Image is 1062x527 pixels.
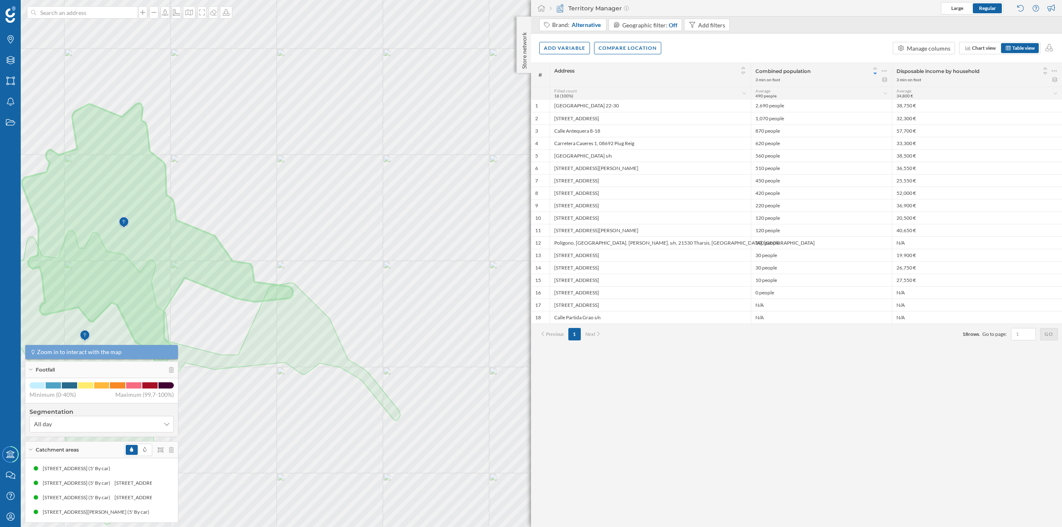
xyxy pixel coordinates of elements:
[751,236,892,249] div: 100 people
[5,6,16,23] img: Geoblink Logo
[751,261,892,274] div: 30 people
[535,128,538,134] div: 3
[550,261,751,274] div: [STREET_ADDRESS]
[550,112,751,124] div: [STREET_ADDRESS]
[896,93,913,98] span: 34,800 €
[892,286,1062,299] div: N/A
[892,137,1062,149] div: 33,300 €
[80,328,90,344] img: Marker
[535,190,538,197] div: 8
[550,249,751,261] div: [STREET_ADDRESS]
[972,45,996,51] span: Chart view
[751,274,892,286] div: 10 people
[520,29,529,69] p: Store network
[535,115,538,122] div: 2
[892,199,1062,211] div: 36,900 €
[751,174,892,187] div: 450 people
[17,6,46,13] span: Support
[968,331,979,337] span: rows
[535,71,546,79] span: #
[43,464,114,473] div: [STREET_ADDRESS] (5' By car)
[751,311,892,323] div: N/A
[751,100,892,112] div: 2,690 people
[751,199,892,211] div: 220 people
[892,311,1062,323] div: N/A
[962,331,968,337] span: 18
[550,236,751,249] div: Polígono, [GEOGRAPHIC_DATA]. [PERSON_NAME], s/n, 21530 Tharsis, [GEOGRAPHIC_DATA], [GEOGRAPHIC_DATA]
[535,140,538,147] div: 4
[907,44,950,53] div: Manage columns
[751,124,892,137] div: 870 people
[550,4,629,12] div: Territory Manager
[550,174,751,187] div: [STREET_ADDRESS]
[119,214,129,231] img: Marker
[892,124,1062,137] div: 57,700 €
[535,289,541,296] div: 16
[535,252,541,259] div: 13
[751,211,892,224] div: 120 people
[892,112,1062,124] div: 32,300 €
[892,224,1062,236] div: 40,650 €
[550,187,751,199] div: [STREET_ADDRESS]
[622,22,667,29] span: Geographic filter:
[41,479,113,487] div: [STREET_ADDRESS] (5' By car)
[698,21,725,29] div: Add filters
[550,211,751,224] div: [STREET_ADDRESS]
[669,21,677,29] div: Off
[892,187,1062,199] div: 52,000 €
[550,224,751,236] div: [STREET_ADDRESS][PERSON_NAME]
[979,331,980,337] span: .
[892,274,1062,286] div: 27,550 €
[751,299,892,311] div: N/A
[892,261,1062,274] div: 26,750 €
[550,274,751,286] div: [STREET_ADDRESS]
[535,102,538,109] div: 1
[751,112,892,124] div: 1,070 people
[550,286,751,299] div: [STREET_ADDRESS]
[1012,45,1035,51] span: Table view
[892,149,1062,162] div: 38,500 €
[896,88,911,93] span: Average
[535,202,538,209] div: 9
[755,77,780,83] div: 3 min on foot
[550,100,751,112] div: [GEOGRAPHIC_DATA] 22-30
[751,149,892,162] div: 560 people
[550,299,751,311] div: [STREET_ADDRESS]
[892,100,1062,112] div: 38,750 €
[1013,330,1033,338] input: 1
[535,265,541,271] div: 14
[550,199,751,211] div: [STREET_ADDRESS]
[550,124,751,137] div: Calle Antequera 8-18
[554,88,577,93] span: Filled count
[751,224,892,236] div: 120 people
[41,508,151,516] div: [STREET_ADDRESS][PERSON_NAME] (5' By car)
[535,302,541,308] div: 17
[751,249,892,261] div: 30 people
[892,174,1062,187] div: 25,550 €
[550,137,751,149] div: Carretera Caseres 1, 08692 Piug Reig
[892,162,1062,174] div: 36,550 €
[29,408,174,416] h4: Segmentation
[552,21,602,29] div: Brand:
[751,187,892,199] div: 420 people
[550,311,751,323] div: Calle Partida Grao s/n
[951,5,963,11] span: Large
[556,4,564,12] img: territory-manager.svg
[535,153,538,159] div: 5
[113,493,185,502] div: [STREET_ADDRESS] (5' By car)
[535,227,541,234] div: 11
[751,162,892,174] div: 510 people
[535,177,538,184] div: 7
[751,137,892,149] div: 620 people
[151,508,262,516] div: [STREET_ADDRESS][PERSON_NAME] (5' By car)
[113,479,185,487] div: [STREET_ADDRESS] (5' By car)
[755,93,777,98] span: 490 people
[550,162,751,174] div: [STREET_ADDRESS][PERSON_NAME]
[751,286,892,299] div: 0 people
[535,277,541,284] div: 15
[755,68,811,74] span: Combined population
[892,211,1062,224] div: 20,500 €
[979,5,996,11] span: Regular
[535,215,541,221] div: 10
[572,21,601,29] span: Alternative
